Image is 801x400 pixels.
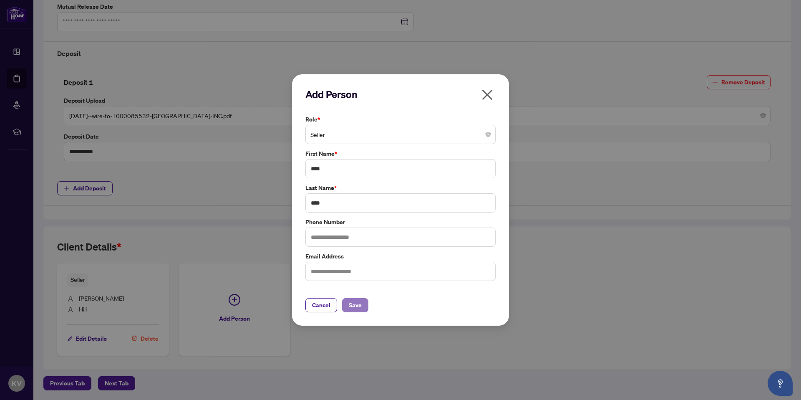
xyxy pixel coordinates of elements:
[768,371,793,396] button: Open asap
[305,88,496,101] h2: Add Person
[305,298,337,312] button: Cancel
[305,115,496,124] label: Role
[486,132,491,137] span: close-circle
[305,252,496,261] label: Email Address
[481,88,494,101] span: close
[305,218,496,227] label: Phone Number
[310,127,491,142] span: Seller
[305,149,496,158] label: First Name
[305,183,496,192] label: Last Name
[349,299,362,312] span: Save
[342,298,368,312] button: Save
[312,299,330,312] span: Cancel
